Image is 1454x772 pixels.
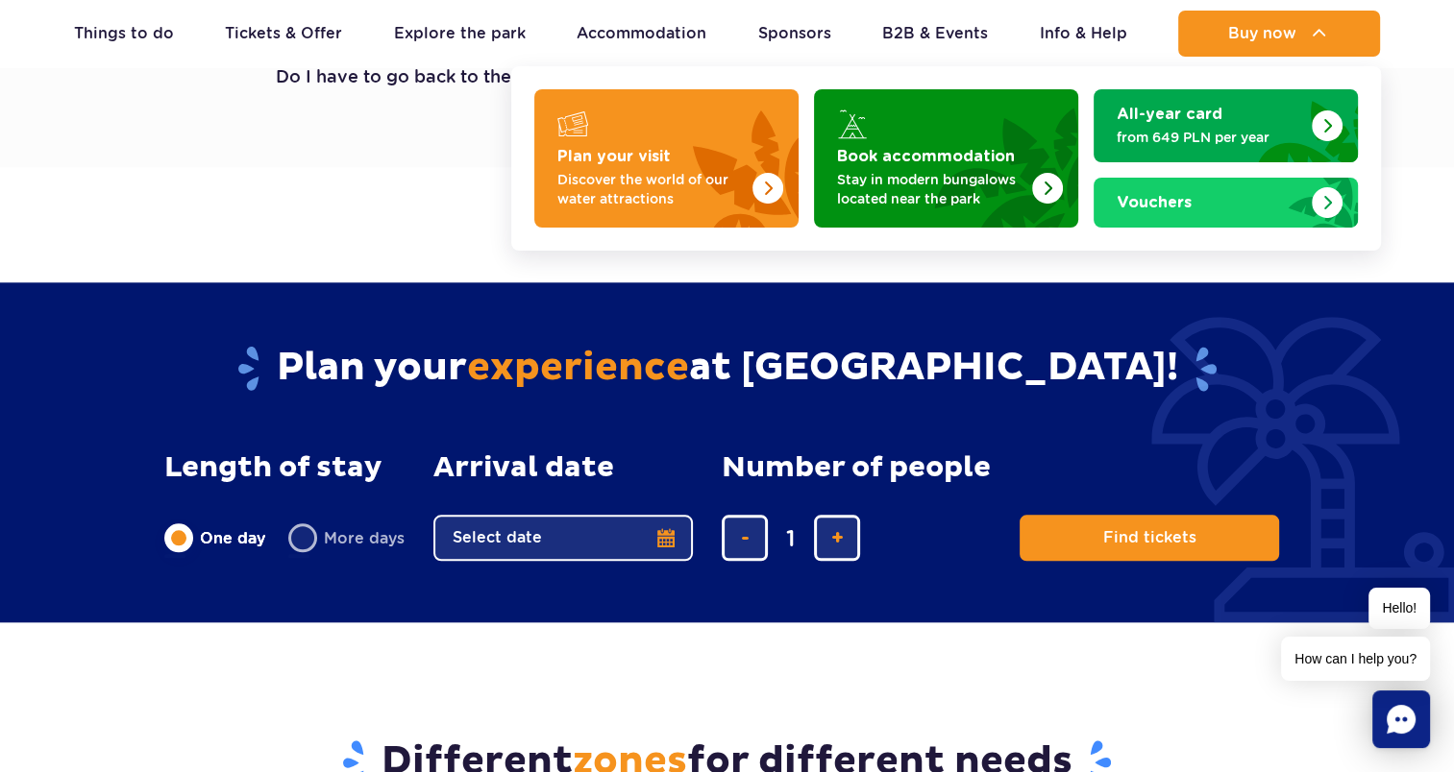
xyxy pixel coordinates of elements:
a: Explore the park [394,11,526,57]
p: from 649 PLN per year [1117,128,1304,147]
button: Select date [433,515,693,561]
span: Buy now [1228,25,1296,42]
a: Things to do [74,11,174,57]
span: Length of stay [164,451,382,484]
a: Plan your visit [534,89,799,228]
a: Info & Help [1040,11,1127,57]
a: Book accommodation [814,89,1078,228]
strong: Book accommodation [837,149,1015,164]
span: Hello! [1368,588,1430,629]
strong: Vouchers [1117,195,1192,210]
form: Planning your visit to Park of Poland [164,451,1290,561]
button: Buy now [1178,11,1380,57]
a: Accommodation [577,11,706,57]
span: Arrival date [433,451,614,484]
a: Tickets & Offer [225,11,342,57]
button: remove ticket [722,515,768,561]
span: experience [467,344,689,392]
a: B2B & Events [882,11,988,57]
strong: All-year card [1117,107,1222,122]
a: Sponsors [758,11,831,57]
a: All-year card [1094,89,1358,162]
p: Discover the world of our water attractions [557,170,745,208]
label: More days [288,518,405,558]
span: How can I help you? [1281,637,1430,681]
span: Number of people [722,451,991,484]
p: Stay in modern bungalows located near the park [837,170,1024,208]
a: Vouchers [1094,178,1358,228]
strong: Plan your visit [557,149,671,164]
button: add ticket [814,515,860,561]
input: number of tickets [768,515,814,561]
label: One day [164,518,265,558]
span: Find tickets [1103,529,1196,546]
div: Chat [1372,690,1430,748]
button: Find tickets [1020,515,1279,561]
h2: Plan your at [GEOGRAPHIC_DATA]! [164,344,1290,394]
